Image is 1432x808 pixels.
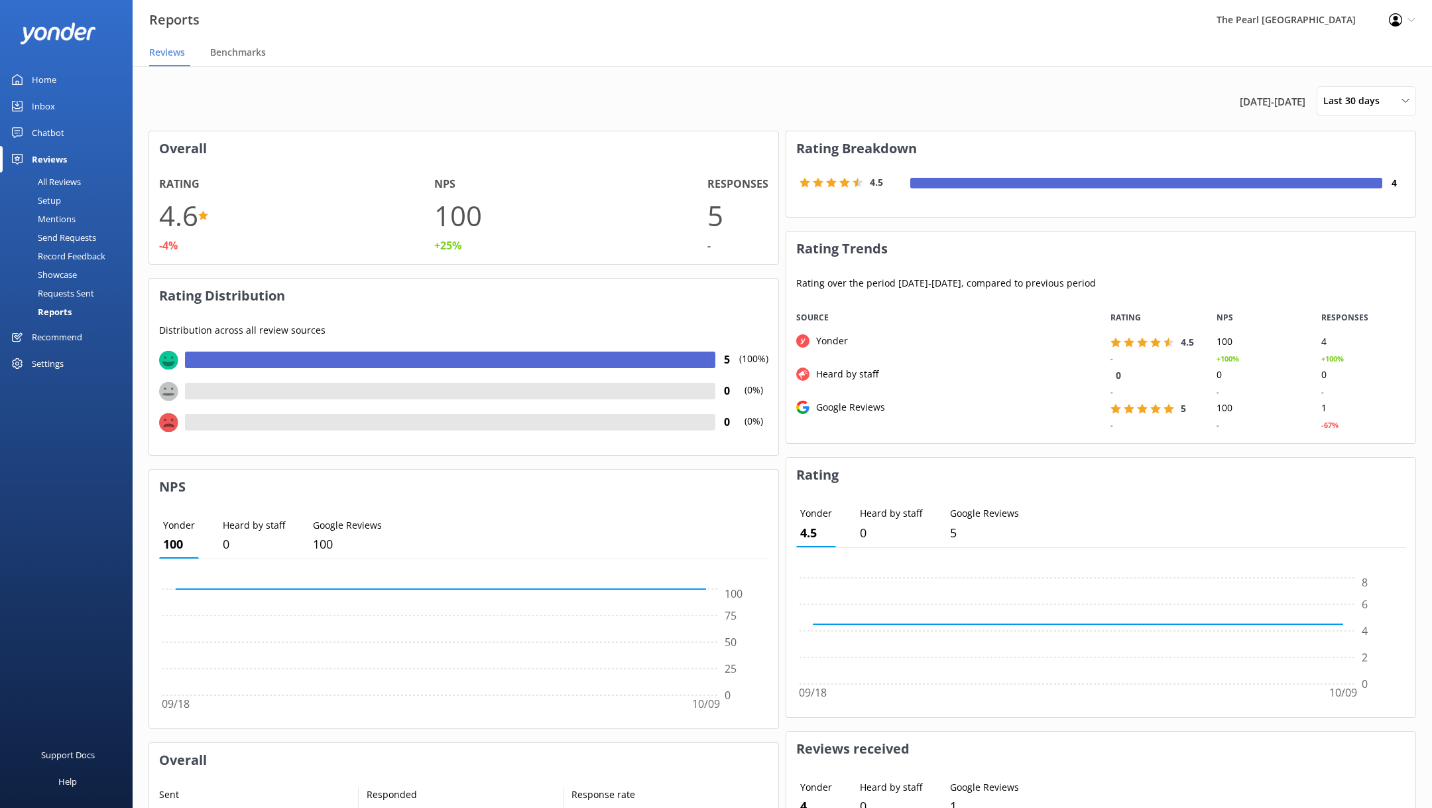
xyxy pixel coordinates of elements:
[1321,419,1339,431] div: -67%
[1329,685,1357,700] tspan: 10/09
[1362,623,1368,638] tspan: 4
[149,131,778,166] h3: Overall
[159,237,178,255] div: -4%
[8,210,76,228] div: Mentions
[870,176,883,188] span: 4.5
[1362,596,1368,611] tspan: 6
[786,334,1416,433] div: grid
[8,284,94,303] div: Requests Sent
[571,787,755,802] p: Response rate
[1362,676,1368,691] tspan: 0
[32,93,55,119] div: Inbox
[159,787,345,802] p: Sent
[809,334,848,348] div: Yonder
[8,172,133,191] a: All Reviews
[707,193,723,237] h1: 5
[20,23,96,44] img: yonder-white-logo.png
[313,518,382,533] p: Google Reviews
[8,247,133,265] a: Record Feedback
[313,535,382,554] p: 100
[149,279,778,313] h3: Rating Distribution
[1181,402,1186,415] span: 5
[1217,311,1233,324] span: NPS
[223,535,285,554] p: 0
[210,46,266,59] span: Benchmarks
[41,742,95,768] div: Support Docs
[800,780,832,795] p: Yonder
[860,523,922,543] p: 0
[367,787,550,802] p: Responded
[1116,369,1121,381] span: 0
[796,311,829,324] span: Source
[692,697,720,711] tspan: 10/09
[163,518,195,533] p: Yonder
[223,518,285,533] p: Heard by staff
[149,46,185,59] span: Reviews
[32,324,82,350] div: Recommend
[32,119,64,146] div: Chatbot
[1362,649,1368,664] tspan: 2
[1321,386,1324,398] div: -
[860,506,922,521] p: Heard by staff
[739,383,768,414] p: (0%)
[1207,400,1311,417] div: 100
[786,458,1415,492] h3: Rating
[1321,353,1344,365] div: +100%
[163,535,195,554] p: 100
[1323,94,1388,108] span: Last 30 days
[8,172,81,191] div: All Reviews
[950,780,1019,795] p: Google Reviews
[8,303,72,321] div: Reports
[950,523,1019,543] p: 5
[725,635,737,649] tspan: 50
[149,743,778,777] h3: Overall
[725,661,737,676] tspan: 25
[8,210,133,228] a: Mentions
[739,414,768,445] p: (0%)
[1311,367,1416,383] div: 0
[8,191,61,210] div: Setup
[32,350,64,377] div: Settings
[707,237,711,255] div: -
[715,352,739,369] h4: 5
[786,732,1415,766] h3: Reviews received
[1217,386,1219,398] div: -
[1311,334,1416,350] div: 4
[149,9,200,31] h3: Reports
[1217,419,1219,431] div: -
[32,66,56,93] div: Home
[786,232,1415,266] h3: Rating Trends
[1110,353,1113,365] div: -
[8,265,77,284] div: Showcase
[159,176,200,193] h4: Rating
[1362,575,1368,590] tspan: 8
[1110,419,1113,431] div: -
[707,176,768,193] h4: Responses
[434,193,482,237] h1: 100
[800,523,832,543] p: 5
[739,352,768,383] p: (100%)
[8,303,133,321] a: Reports
[809,367,878,381] div: Heard by staff
[725,688,731,703] tspan: 0
[58,768,77,795] div: Help
[159,323,768,338] p: Distribution across all review sources
[434,176,455,193] h4: NPS
[715,383,739,400] h4: 0
[8,228,133,247] a: Send Requests
[8,228,96,247] div: Send Requests
[1311,400,1416,417] div: 1
[149,470,778,504] h3: NPS
[1207,334,1311,350] div: 100
[800,506,832,521] p: Yonder
[796,276,1405,291] p: Rating over the period [DATE] - [DATE] , compared to previous period
[159,193,198,237] h1: 4.6
[32,146,67,172] div: Reviews
[809,400,885,415] div: Google Reviews
[715,414,739,431] h4: 0
[1110,386,1113,398] div: -
[1217,353,1239,365] div: +100%
[1382,176,1405,190] h4: 4
[725,586,743,601] tspan: 100
[162,697,190,711] tspan: 09/18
